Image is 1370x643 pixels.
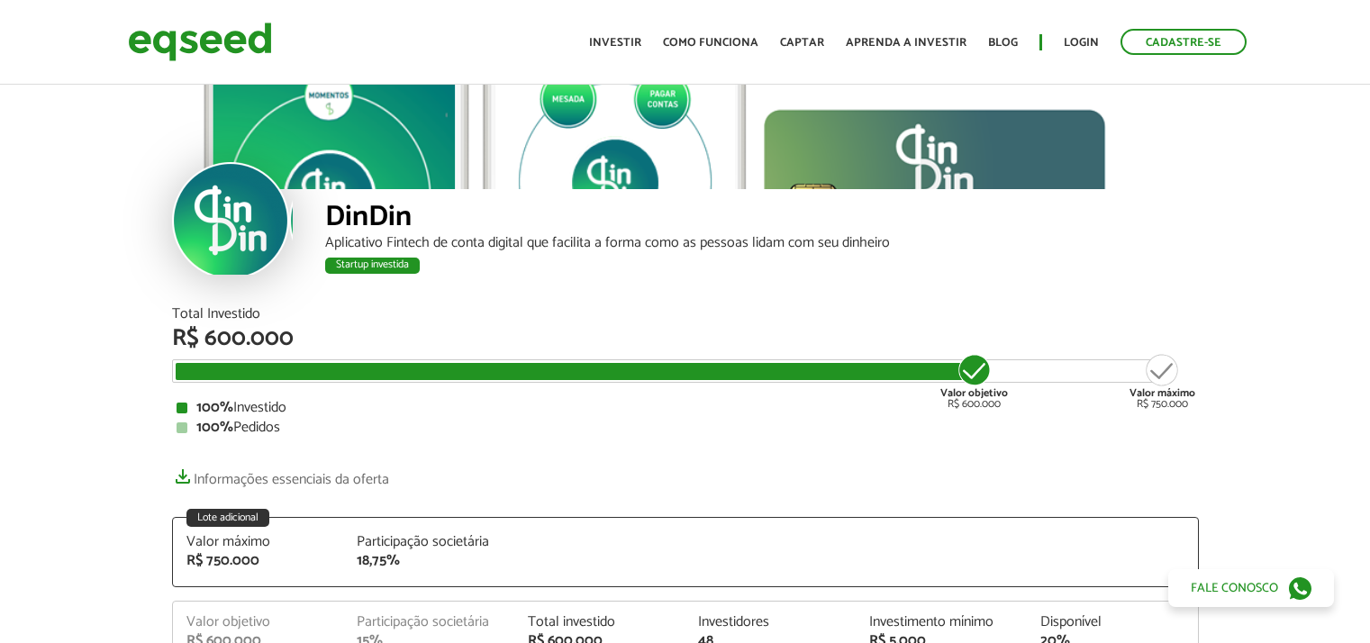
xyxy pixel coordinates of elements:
[698,615,842,629] div: Investidores
[172,462,389,487] a: Informações essenciais da oferta
[186,535,331,549] div: Valor máximo
[196,395,233,420] strong: 100%
[357,535,501,549] div: Participação societária
[988,37,1018,49] a: Blog
[1130,385,1195,402] strong: Valor máximo
[869,615,1013,629] div: Investimento mínimo
[325,203,1199,236] div: DinDin
[940,385,1008,402] strong: Valor objetivo
[325,236,1199,250] div: Aplicativo Fintech de conta digital que facilita a forma como as pessoas lidam com seu dinheiro
[940,352,1008,410] div: R$ 600.000
[780,37,824,49] a: Captar
[128,18,272,66] img: EqSeed
[186,615,331,629] div: Valor objetivo
[1064,37,1099,49] a: Login
[325,258,420,274] div: Startup investida
[357,554,501,568] div: 18,75%
[172,307,1199,321] div: Total Investido
[1040,615,1184,629] div: Disponível
[663,37,758,49] a: Como funciona
[196,415,233,439] strong: 100%
[172,327,1199,350] div: R$ 600.000
[1168,569,1334,607] a: Fale conosco
[589,37,641,49] a: Investir
[177,401,1194,415] div: Investido
[846,37,966,49] a: Aprenda a investir
[1120,29,1247,55] a: Cadastre-se
[177,421,1194,435] div: Pedidos
[357,615,501,629] div: Participação societária
[186,509,269,527] div: Lote adicional
[186,554,331,568] div: R$ 750.000
[1130,352,1195,410] div: R$ 750.000
[528,615,672,629] div: Total investido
